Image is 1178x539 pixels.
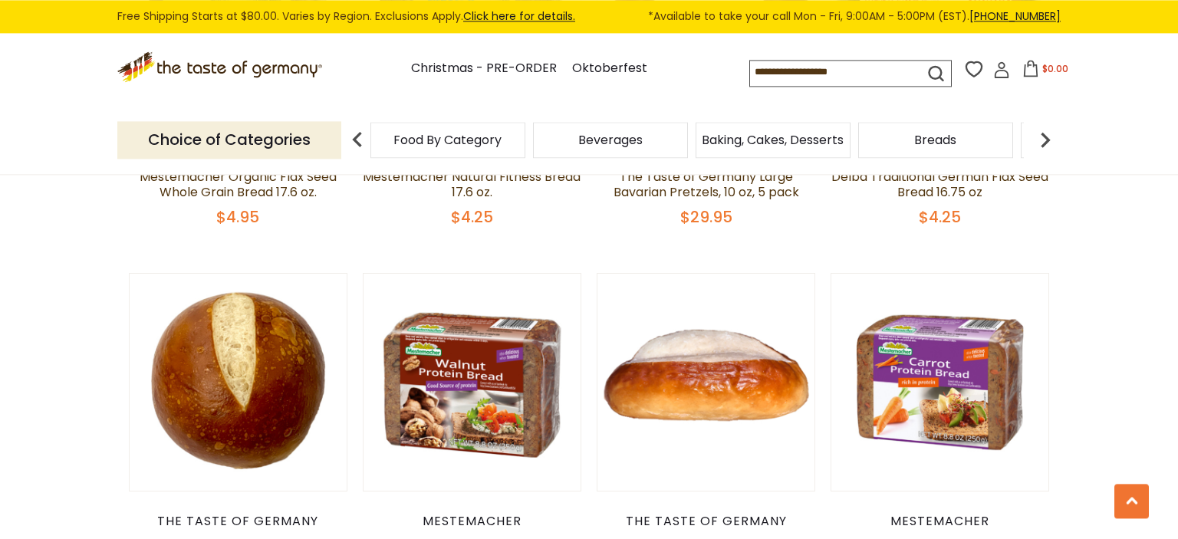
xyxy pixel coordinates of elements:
[451,206,493,228] span: $4.25
[831,514,1049,529] div: Mestemacher
[363,514,581,529] div: Mestemacher
[572,58,647,79] a: Oktoberfest
[363,168,581,201] a: Mestemacher Natural Fitness Bread 17.6 oz.
[831,274,1048,491] img: Mestemacher Carrot Protein Whole Grain Bread 8.8 oz
[342,124,373,155] img: previous arrow
[140,168,337,201] a: Mestemacher Organic Flax Seed Whole Grain Bread 17.6 oz.
[702,134,844,146] a: Baking, Cakes, Desserts
[1042,62,1068,75] span: $0.00
[597,274,814,491] img: The Taste of Germany Pretzel Buns, oval, 5 oz, 10 pc. handmade, frozen
[680,206,732,228] span: $29.95
[364,274,581,491] img: Mestemacher Walnut Protein Whole Grain Bread 8.8 oz
[129,514,347,529] div: The Taste of Germany
[463,8,575,24] a: Click here for details.
[648,8,1061,25] span: *Available to take your call Mon - Fri, 9:00AM - 5:00PM (EST).
[216,206,259,228] span: $4.95
[1013,60,1078,83] button: $0.00
[969,8,1061,24] a: [PHONE_NUMBER]
[831,168,1048,201] a: Delba Traditional German Flax Seed Bread 16.75 oz
[130,274,347,491] img: The Taste of Germany Pretzel Hamburger Buns, round, 5 oz, 10 pc. handmade, frozen
[117,8,1061,25] div: Free Shipping Starts at $80.00. Varies by Region. Exclusions Apply.
[117,121,341,159] p: Choice of Categories
[1030,124,1061,155] img: next arrow
[919,206,961,228] span: $4.25
[578,134,643,146] a: Beverages
[597,514,815,529] div: The Taste of Germany
[914,134,956,146] a: Breads
[411,58,557,79] a: Christmas - PRE-ORDER
[614,168,799,201] a: The Taste of Germany Large Bavarian Pretzels, 10 oz, 5 pack
[393,134,502,146] a: Food By Category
